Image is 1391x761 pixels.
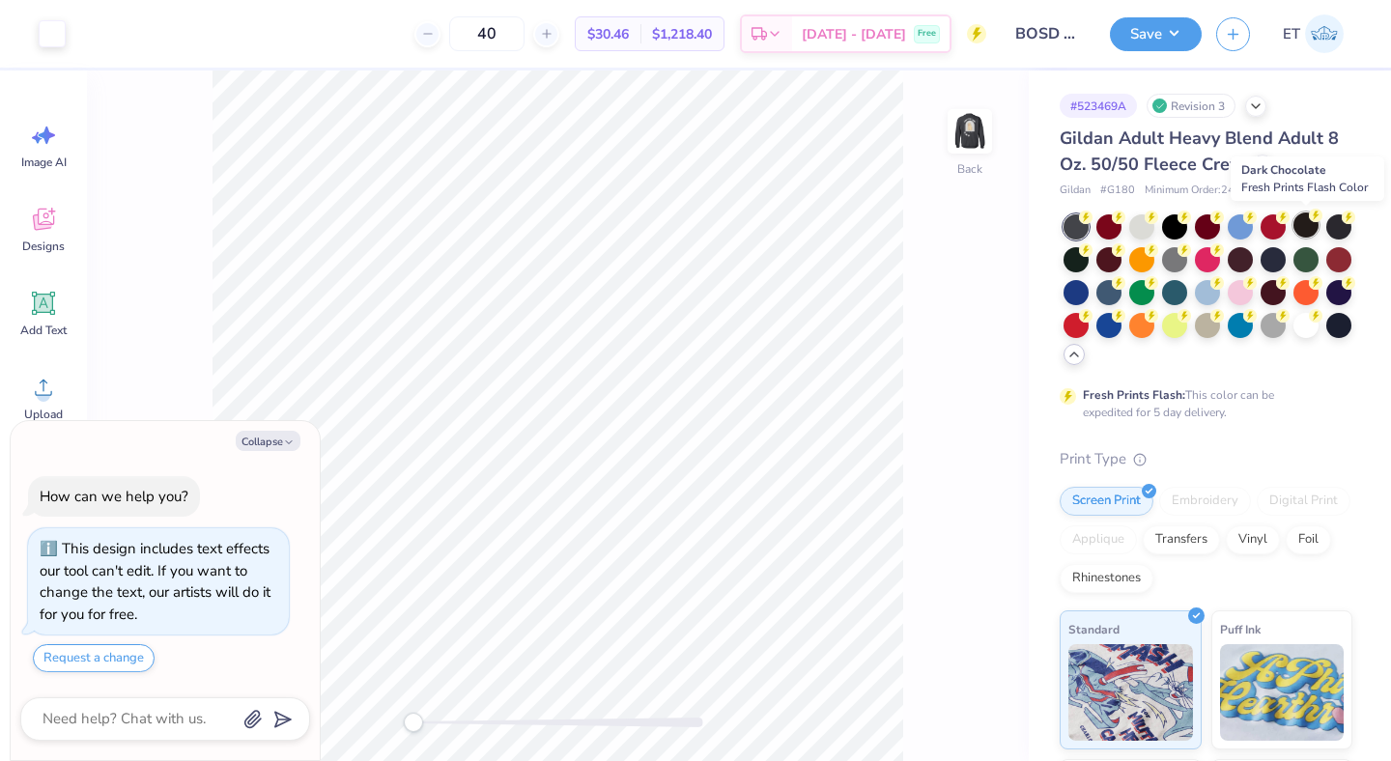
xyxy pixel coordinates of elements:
[1257,487,1350,516] div: Digital Print
[1110,17,1202,51] button: Save
[1241,180,1368,195] span: Fresh Prints Flash Color
[1060,183,1091,199] span: Gildan
[1060,448,1352,470] div: Print Type
[33,644,155,672] button: Request a change
[1100,183,1135,199] span: # G180
[1001,14,1095,53] input: Untitled Design
[1220,619,1261,639] span: Puff Ink
[1083,387,1185,403] strong: Fresh Prints Flash:
[802,24,906,44] span: [DATE] - [DATE]
[1060,525,1137,554] div: Applique
[1159,487,1251,516] div: Embroidery
[404,713,423,732] div: Accessibility label
[449,16,525,51] input: – –
[1068,619,1120,639] span: Standard
[236,431,300,451] button: Collapse
[20,323,67,338] span: Add Text
[1283,23,1300,45] span: ET
[1286,525,1331,554] div: Foil
[1060,127,1339,176] span: Gildan Adult Heavy Blend Adult 8 Oz. 50/50 Fleece Crew
[40,539,270,624] div: This design includes text effects our tool can't edit. If you want to change the text, our artist...
[918,27,936,41] span: Free
[22,239,65,254] span: Designs
[1060,487,1153,516] div: Screen Print
[1143,525,1220,554] div: Transfers
[1226,525,1280,554] div: Vinyl
[951,112,989,151] img: Back
[1220,644,1345,741] img: Puff Ink
[24,407,63,422] span: Upload
[1147,94,1235,118] div: Revision 3
[21,155,67,170] span: Image AI
[1060,564,1153,593] div: Rhinestones
[40,487,188,506] div: How can we help you?
[1305,14,1344,53] img: Elaina Thomas
[587,24,629,44] span: $30.46
[1068,644,1193,741] img: Standard
[1231,156,1384,201] div: Dark Chocolate
[1145,183,1241,199] span: Minimum Order: 24 +
[1060,94,1137,118] div: # 523469A
[652,24,712,44] span: $1,218.40
[1274,14,1352,53] a: ET
[957,160,982,178] div: Back
[1083,386,1320,421] div: This color can be expedited for 5 day delivery.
